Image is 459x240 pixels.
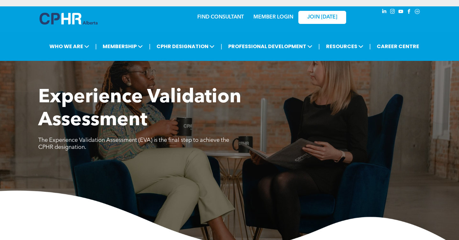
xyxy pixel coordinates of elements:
li: | [221,40,222,53]
a: FIND CONSULTANT [197,15,244,20]
a: JOIN [DATE] [298,11,346,24]
a: facebook [405,8,412,17]
li: | [95,40,97,53]
a: MEMBER LOGIN [253,15,293,20]
span: WHO WE ARE [47,40,91,52]
span: JOIN [DATE] [307,14,337,20]
a: linkedin [381,8,388,17]
span: RESOURCES [324,40,365,52]
li: | [149,40,150,53]
span: The Experience Validation Assessment (EVA) is the final step to achieve the CPHR designation. [38,137,229,150]
a: instagram [389,8,396,17]
span: Experience Validation Assessment [38,88,241,130]
span: PROFESSIONAL DEVELOPMENT [226,40,314,52]
span: CPHR DESIGNATION [155,40,216,52]
a: Social network [414,8,421,17]
a: CAREER CENTRE [375,40,421,52]
li: | [318,40,320,53]
img: A blue and white logo for cp alberta [40,13,98,25]
a: youtube [397,8,404,17]
li: | [369,40,371,53]
span: MEMBERSHIP [101,40,145,52]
